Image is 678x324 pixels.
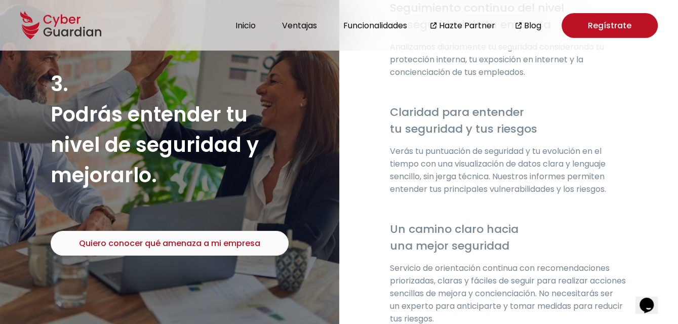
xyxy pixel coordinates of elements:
button: Quiero conocer qué amenaza a mi empresa [51,231,289,256]
button: Ventajas [279,19,320,32]
p: Analizamos diariamente tu seguridad considerando tu protección interna, tu exposición en internet... [390,40,628,78]
p: Verás tu puntuación de seguridad y tu evolución en el tiempo con una visualización de datos clara... [390,145,628,195]
h3: 3. Podrás entender tu nivel de seguridad y mejorarlo. [51,69,289,190]
button: Funcionalidades [340,19,410,32]
h4: Claridad para entender tu seguridad y tus riesgos [390,104,628,137]
button: Inicio [232,19,259,32]
a: Blog [524,19,541,32]
a: Regístrate [562,13,658,38]
iframe: chat widget [635,283,668,314]
h4: Un camino claro hacia una mejor seguridad [390,221,628,254]
a: Hazte Partner [439,19,495,32]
